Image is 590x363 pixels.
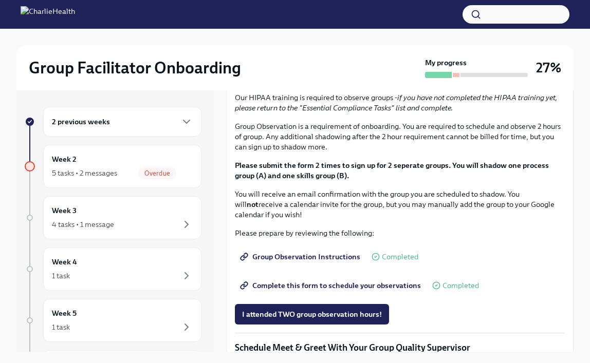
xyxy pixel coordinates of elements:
[235,121,565,152] p: Group Observation is a requirement of onboarding. You are required to schedule and observe 2 hour...
[235,341,565,354] p: Schedule Meet & Greet With Your Group Quality Supervisor
[21,6,75,23] img: CharlieHealth
[382,253,418,261] span: Completed
[138,169,176,177] span: Overdue
[43,107,201,137] div: 2 previous weeks
[52,116,110,127] h6: 2 previous weeks
[242,252,360,262] span: Group Observation Instructions
[536,59,561,77] h3: 27%
[52,256,77,268] h6: Week 4
[52,271,70,281] div: 1 task
[52,154,77,165] h6: Week 2
[52,322,70,332] div: 1 task
[235,275,428,296] a: Complete this form to schedule your observations
[247,200,259,209] strong: not
[25,247,201,291] a: Week 41 task
[52,168,117,178] div: 5 tasks • 2 messages
[235,92,565,113] p: Our HIPAA training is required to observe groups -
[235,189,565,220] p: You will receive an email confirmation with the group you are scheduled to shadow. You will recei...
[25,196,201,239] a: Week 34 tasks • 1 message
[25,299,201,342] a: Week 51 task
[235,161,549,180] strong: Please submit the form 2 times to sign up for 2 seperate groups. You will shadow one process grou...
[242,309,382,319] span: I attended TWO group observation hours!
[425,58,467,68] strong: My progress
[52,219,114,230] div: 4 tasks • 1 message
[52,205,77,216] h6: Week 3
[29,58,241,78] h2: Group Facilitator Onboarding
[235,246,367,267] a: Group Observation Instructions
[25,145,201,188] a: Week 25 tasks • 2 messagesOverdue
[235,228,565,238] p: Please prepare by reviewing the following:
[442,282,479,290] span: Completed
[235,304,389,324] button: I attended TWO group observation hours!
[242,280,421,291] span: Complete this form to schedule your observations
[52,308,77,319] h6: Week 5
